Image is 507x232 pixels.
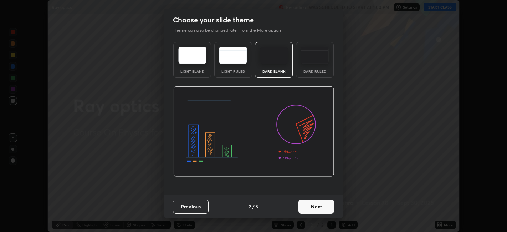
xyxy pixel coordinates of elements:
button: Next [298,200,334,214]
img: darkTheme.f0cc69e5.svg [260,47,288,64]
img: darkRuledTheme.de295e13.svg [301,47,329,64]
div: Light Ruled [219,70,247,73]
h4: 3 [249,203,252,210]
h4: 5 [255,203,258,210]
h2: Choose your slide theme [173,15,254,25]
p: Theme can also be changed later from the More option [173,27,288,34]
div: Light Blank [178,70,206,73]
h4: / [252,203,255,210]
div: Dark Blank [260,70,288,73]
button: Previous [173,200,209,214]
img: darkThemeBanner.d06ce4a2.svg [173,86,334,177]
img: lightTheme.e5ed3b09.svg [178,47,206,64]
img: lightRuledTheme.5fabf969.svg [219,47,247,64]
div: Dark Ruled [301,70,329,73]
